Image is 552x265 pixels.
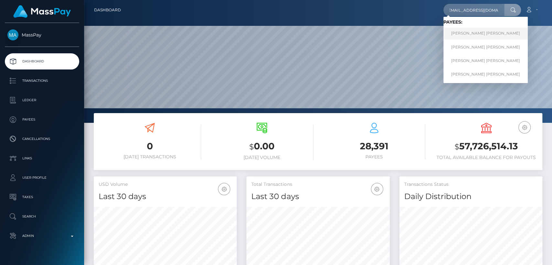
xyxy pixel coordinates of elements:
h6: [DATE] Volume [211,155,313,160]
a: [PERSON_NAME] [PERSON_NAME] [443,55,528,67]
a: Payees [5,111,79,128]
h5: USD Volume [99,181,232,188]
p: Admin [7,231,77,241]
span: MassPay [5,32,79,38]
h6: Payees: [443,19,528,25]
a: Ledger [5,92,79,108]
a: Links [5,150,79,166]
p: Transactions [7,76,77,86]
h6: Total Available Balance for Payouts [435,155,537,160]
a: Taxes [5,189,79,205]
p: Links [7,154,77,163]
img: MassPay Logo [13,5,71,18]
a: Dashboard [5,53,79,69]
h5: Transactions Status [404,181,537,188]
p: Payees [7,115,77,124]
h5: Total Transactions [251,181,384,188]
a: User Profile [5,170,79,186]
a: Dashboard [94,3,121,17]
small: $ [455,142,459,151]
h4: Daily Distribution [404,191,537,202]
p: Taxes [7,192,77,202]
a: Transactions [5,73,79,89]
h3: 57,726,514.13 [435,140,537,153]
h4: Last 30 days [99,191,232,202]
a: [PERSON_NAME] [PERSON_NAME] [443,68,528,80]
h6: Payees [323,154,426,160]
p: Cancellations [7,134,77,144]
a: Cancellations [5,131,79,147]
img: MassPay [7,29,18,40]
a: Admin [5,228,79,244]
p: Dashboard [7,57,77,66]
a: [PERSON_NAME] [PERSON_NAME] [443,41,528,53]
a: Search [5,208,79,225]
a: [PERSON_NAME] [PERSON_NAME] [443,27,528,39]
h6: [DATE] Transactions [99,154,201,160]
small: $ [249,142,254,151]
h3: 28,391 [323,140,426,153]
input: Search... [443,4,504,16]
p: Ledger [7,95,77,105]
h3: 0.00 [211,140,313,153]
p: Search [7,212,77,221]
p: User Profile [7,173,77,183]
h4: Last 30 days [251,191,384,202]
h3: 0 [99,140,201,153]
